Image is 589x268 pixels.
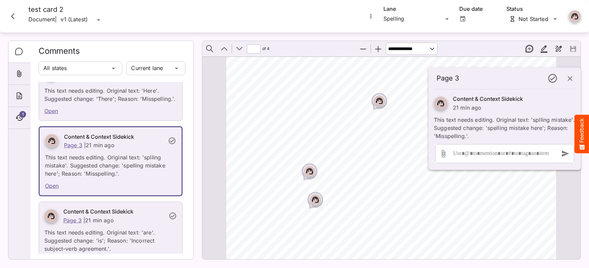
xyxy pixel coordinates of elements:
[551,42,566,56] button: Draw
[267,79,427,85] span: The Cambridge comma is used in questions, answers,
[453,95,523,104] h6: Content & Context Sidekick
[458,15,467,23] button: Open
[293,206,354,213] span: a grammatical error.
[267,107,436,114] span: The Cambridge comma is not used in questions, answers
[8,85,30,107] div: About
[537,42,551,56] button: Highlight
[232,42,247,56] button: Next Page
[85,75,114,82] p: 21 min ago
[55,16,57,23] span: |
[469,50,471,57] span: .
[371,42,385,56] button: Zoom In
[383,14,443,24] div: Spelling
[267,149,335,156] span: Spelling and grammar
[45,149,176,178] p: This text needs editing. Original text: 'splling mistake'. Suggested change: 'spelling mistake he...
[8,107,30,129] div: Timeline
[434,112,575,140] p: This text needs editing. Original text: 'splling mistake'. Suggested change: 'spelling mistake he...
[356,42,370,56] button: Zoom Out
[217,42,231,56] button: Previous Page
[267,177,341,184] span: Here is a splling mistake.
[64,133,164,141] h6: Content & Context Sidekick
[83,75,85,82] p: |
[28,5,103,14] h4: test card 2
[86,142,114,149] p: 21 min ago
[39,46,185,60] h2: Comments
[3,6,23,26] button: Close card
[522,42,537,56] button: New thread
[574,115,589,153] button: Feedback
[453,104,482,111] p: 21 min ago
[45,182,59,189] a: Open
[44,108,58,114] a: Open
[426,50,437,57] span: and
[438,50,469,57] span: sentences
[64,142,82,149] a: Page 3
[337,50,426,57] span: is used in questions, answers,
[8,63,30,85] div: Attachments
[83,217,85,224] p: |
[28,14,55,26] p: Document
[261,42,271,56] span: of ⁨4⁩
[437,74,543,83] h4: Page 3
[63,75,82,82] a: Page 3
[44,224,177,253] p: This text needs editing. Original text: 'are'. Suggested change: 'is'; Reason: 'Incorrect subject...
[366,12,375,21] button: More options for test card 2
[63,217,82,224] a: Page 3
[63,207,165,216] h6: Content & Context Sidekick
[44,83,177,103] p: This text needs editing. Original text: 'Here'. Suggested change: 'There'; Reason: 'Misspelling.'.
[509,16,549,22] div: Not Started
[267,206,292,213] span: Here are
[426,79,437,85] span: and
[126,62,172,75] div: Current lane
[19,111,26,118] span: 1
[84,142,86,149] p: |
[39,62,109,75] div: All states
[85,217,114,224] p: 21 min ago
[267,50,336,57] span: The Cambridge comma
[8,41,30,63] div: Comments
[203,42,217,56] button: Find in Document
[61,15,94,25] div: v1 (Latest)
